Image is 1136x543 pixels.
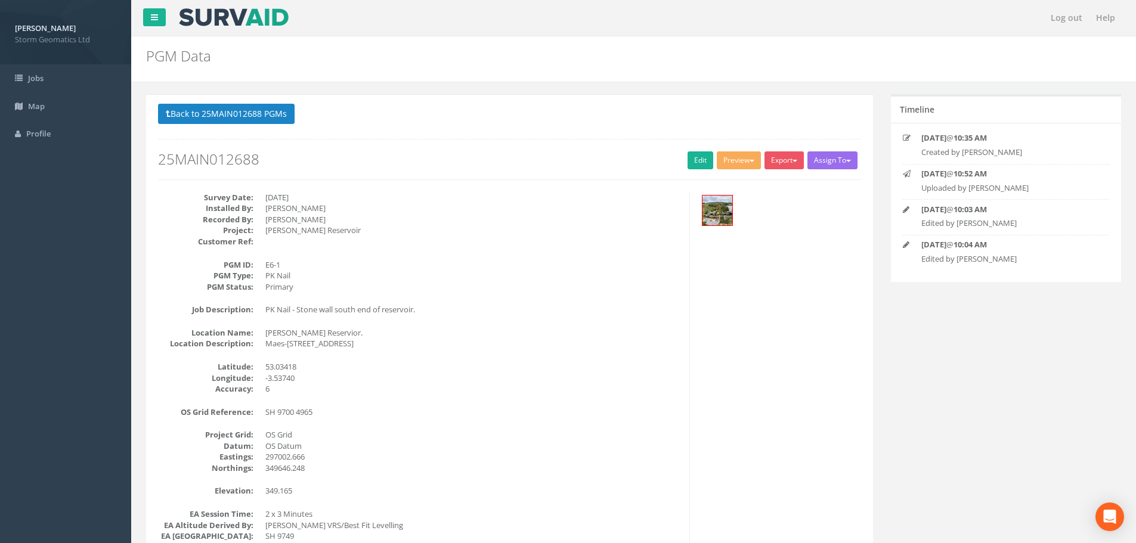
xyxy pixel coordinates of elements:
dd: [DATE] [265,192,680,203]
p: @ [921,168,1091,179]
span: Storm Geomatics Ltd [15,34,116,45]
dd: 349.165 [265,485,680,497]
dd: OS Datum [265,440,680,452]
div: Open Intercom Messenger [1095,502,1124,531]
dt: Latitude: [158,361,253,373]
dd: [PERSON_NAME] Reservoir [265,225,680,236]
p: @ [921,204,1091,215]
dt: Eastings: [158,451,253,463]
p: Created by [PERSON_NAME] [921,147,1091,158]
dd: 297002.666 [265,451,680,463]
dt: Recorded By: [158,214,253,225]
span: Profile [26,128,51,139]
dt: Customer Ref: [158,236,253,247]
strong: 10:52 AM [954,168,987,179]
dd: [PERSON_NAME] [265,203,680,214]
strong: [DATE] [921,239,946,250]
a: [PERSON_NAME] Storm Geomatics Ltd [15,20,116,45]
dd: OS Grid [265,429,680,440]
h2: PGM Data [146,48,956,64]
dd: 6 [265,383,680,395]
dd: 349646.248 [265,463,680,474]
dt: Longitude: [158,373,253,384]
p: Edited by [PERSON_NAME] [921,218,1091,229]
dt: EA [GEOGRAPHIC_DATA]: [158,530,253,542]
dt: Project Grid: [158,429,253,440]
p: Edited by [PERSON_NAME] [921,253,1091,265]
dt: Project: [158,225,253,236]
dd: SH 9749 [265,530,680,542]
dt: PGM Type: [158,270,253,281]
dd: Maes-[STREET_ADDRESS] [265,338,680,349]
dd: [PERSON_NAME] Reservior. [265,327,680,339]
dd: 2 x 3 Minutes [265,508,680,520]
dt: Northings: [158,463,253,474]
dt: EA Altitude Derived By: [158,520,253,531]
span: Map [28,101,45,111]
dt: EA Session Time: [158,508,253,520]
strong: [DATE] [921,204,946,215]
strong: 10:35 AM [954,132,987,143]
dd: SH 9700 4965 [265,407,680,418]
dd: 53.03418 [265,361,680,373]
dd: E6-1 [265,259,680,271]
dt: Datum: [158,440,253,452]
p: @ [921,132,1091,144]
dd: -3.53740 [265,373,680,384]
dt: Elevation: [158,485,253,497]
dt: Installed By: [158,203,253,214]
h2: 25MAIN012688 [158,151,861,167]
strong: [DATE] [921,168,946,179]
span: Jobs [28,73,44,83]
dt: Survey Date: [158,192,253,203]
button: Back to 25MAIN012688 PGMs [158,104,295,124]
dd: Primary [265,281,680,293]
strong: [PERSON_NAME] [15,23,76,33]
dt: OS Grid Reference: [158,407,253,418]
button: Preview [717,151,761,169]
dd: PK Nail - Stone wall south end of reservoir. [265,304,680,315]
p: @ [921,239,1091,250]
dd: [PERSON_NAME] VRS/Best Fit Levelling [265,520,680,531]
strong: 10:04 AM [954,239,987,250]
button: Assign To [807,151,858,169]
dd: PK Nail [265,270,680,281]
img: 086958fd-d280-77eb-191e-663b5409b34c_7d3b129e-9cb7-5e27-8888-5f0920ce6226_thumb.jpg [702,196,732,225]
strong: 10:03 AM [954,204,987,215]
dt: PGM ID: [158,259,253,271]
button: Export [764,151,804,169]
dt: Accuracy: [158,383,253,395]
dd: [PERSON_NAME] [265,214,680,225]
dt: Location Description: [158,338,253,349]
strong: [DATE] [921,132,946,143]
h5: Timeline [900,105,934,114]
dt: Job Description: [158,304,253,315]
dt: Location Name: [158,327,253,339]
p: Uploaded by [PERSON_NAME] [921,182,1091,194]
dt: PGM Status: [158,281,253,293]
a: Edit [688,151,713,169]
